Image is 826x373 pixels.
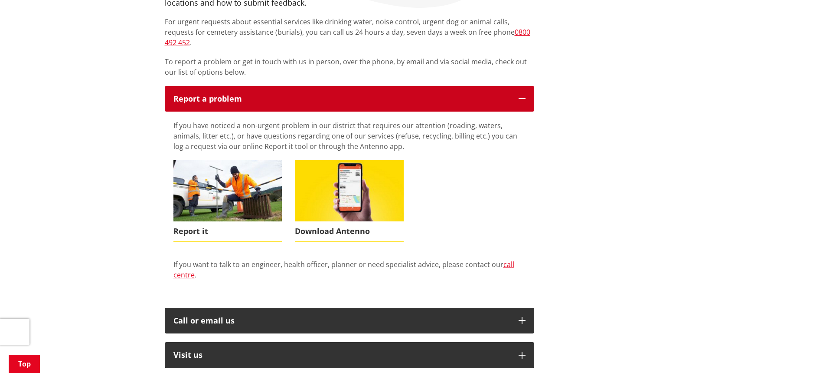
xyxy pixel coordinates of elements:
[173,160,282,241] a: Report it
[173,95,510,103] p: Report a problem
[165,56,534,77] p: To report a problem or get in touch with us in person, over the phone, by email and via social me...
[173,160,282,221] img: Report it
[295,160,404,221] img: Antenno
[295,221,404,241] span: Download Antenno
[165,342,534,368] button: Visit us
[173,317,510,325] div: Call or email us
[173,259,526,290] div: If you want to talk to an engineer, health officer, planner or need specialist advice, please con...
[173,260,514,280] a: call centre
[295,160,404,241] a: Download Antenno
[173,121,517,151] span: If you have noticed a non-urgent problem in our district that requires our attention (roading, wa...
[165,86,534,112] button: Report a problem
[173,351,510,360] p: Visit us
[165,27,530,47] a: 0800 492 452
[786,337,817,368] iframe: Messenger Launcher
[165,17,534,48] p: For urgent requests about essential services like drinking water, noise control, urgent dog or an...
[9,355,40,373] a: Top
[173,221,282,241] span: Report it
[165,308,534,334] button: Call or email us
